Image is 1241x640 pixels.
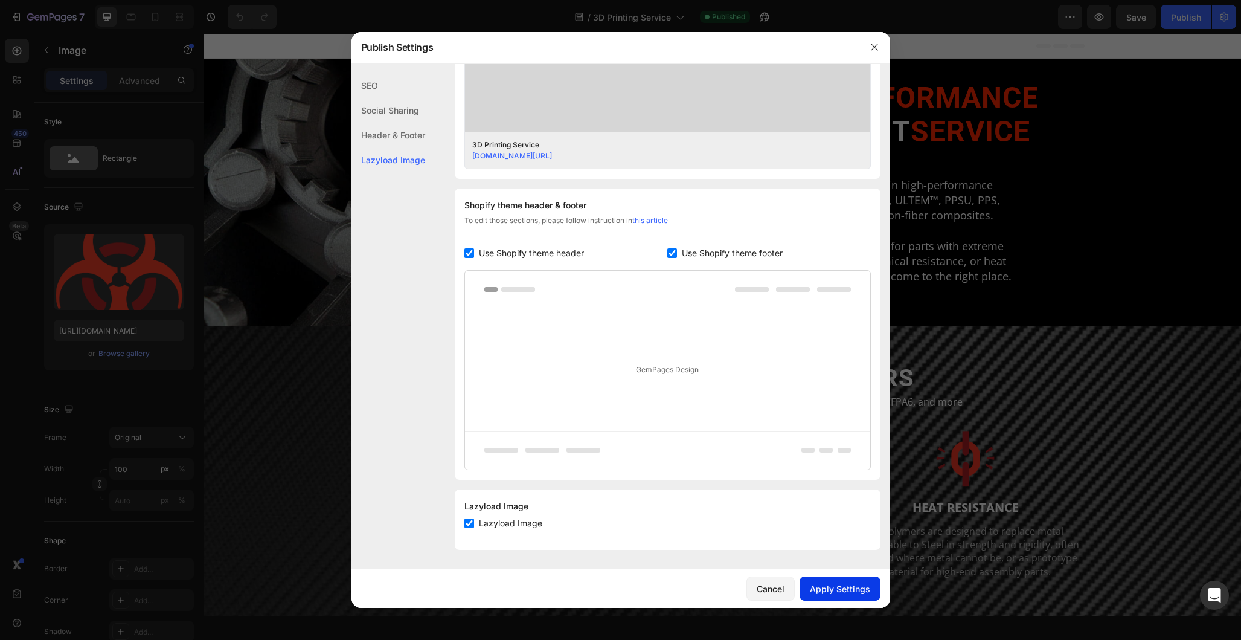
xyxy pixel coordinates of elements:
p: PSU, and carbon-fiber composites. [534,174,868,189]
button: Cancel [746,577,795,601]
h2: HEAT RESISTANCE [643,464,881,483]
div: Lazyload Image [464,499,871,514]
p: Choose from PEEK, CFPEEK, PEI (made from ULTEM™ resins created by SABIC), PSU, PPS, CFPA6, and more [158,361,880,375]
p: deflection, you've come to the right place. [534,235,868,250]
p: Our materials perform at [158,491,394,504]
p: at 400°C and above, they are literally the worlds highest-performing polymers. [158,517,394,545]
h2: HEAT RESISTANCE [400,464,638,483]
h2: HIGH PERFORMANCE POLYMERS [156,329,881,360]
div: Shopify theme header & footer [464,198,871,213]
p: polymers: PEEK, ULTEM™, PPSU, PPS, [534,159,868,174]
h2: HIGH [521,44,881,84]
h2: HEAT RESISTANCE [156,464,395,483]
span: Lazyload Image [479,516,542,531]
p: Our materials exhibit excellent resistance to abrasion, chemicals, solvents, grease & oils, radia... [401,491,637,545]
div: Image [415,378,441,389]
a: this article [632,216,668,225]
span: Use Shopify theme header [479,246,584,260]
p: Our polymers are designed to replace metal - comparable to Steel in strength and rigidity, often ... [644,491,880,545]
div: 3D Printing Service [472,140,844,150]
h2: 3D PRINT [521,78,881,118]
div: Cancel [757,583,784,595]
div: Drop element here [312,149,376,159]
div: Publish Settings [351,31,859,63]
div: Open Intercom Messenger [1200,581,1229,610]
div: Social Sharing [351,98,425,123]
p: operating temperatures up to 340°C extruded [158,504,394,517]
p: toughness, chemical resistance, or heat [534,220,868,235]
p: We specialize in high-performance [534,144,868,159]
span: SERVICE [707,80,827,115]
div: To edit those sections, please follow instruction in [464,215,871,236]
span: Use Shopify theme footer [682,246,783,260]
span: PEFORMANCE [640,47,835,81]
div: Lazyload Image [351,147,425,172]
div: SEO [351,73,425,98]
a: [DOMAIN_NAME][URL] [472,151,552,160]
div: Apply Settings [810,583,870,595]
div: Header & Footer [351,123,425,147]
button: Apply Settings [800,577,880,601]
p: If you're looking for parts with extreme [534,205,868,220]
div: GemPages Design [465,309,870,431]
